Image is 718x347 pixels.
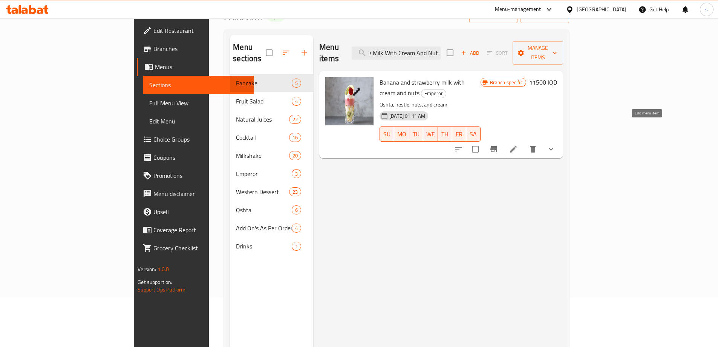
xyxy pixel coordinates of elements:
span: Add [460,49,480,57]
svg: Show Choices [547,145,556,154]
span: 22 [289,116,301,123]
div: Menu-management [495,5,541,14]
a: Sections [143,76,254,94]
span: Version: [138,264,156,274]
div: Qshta6 [230,201,313,219]
button: TU [409,126,423,142]
span: 1 [292,243,301,250]
span: 23 [289,188,301,196]
span: Western Dessert [236,187,289,196]
div: Drinks [236,242,292,251]
div: [GEOGRAPHIC_DATA] [577,5,626,14]
span: 4 [292,98,301,105]
button: show more [542,140,560,158]
a: Menu disclaimer [137,185,254,203]
h6: 11500 IQD [529,77,557,88]
span: Natural Juices [236,115,289,124]
span: 4 [292,225,301,232]
div: items [292,242,301,251]
a: Grocery Checklist [137,239,254,257]
span: Choice Groups [153,135,248,144]
span: Edit Menu [149,117,248,126]
span: Select section first [482,47,513,59]
input: search [352,46,441,60]
div: Drinks1 [230,237,313,255]
span: Milkshake [236,151,289,160]
span: export [527,11,563,21]
button: Add section [295,44,313,62]
span: Add item [458,47,482,59]
button: FR [452,126,466,142]
span: import [475,11,511,21]
button: Manage items [513,41,563,65]
div: Natural Juices22 [230,110,313,128]
a: Full Menu View [143,94,254,112]
div: items [292,205,301,214]
button: TH [438,126,452,142]
span: Pancake [236,79,292,88]
div: items [289,133,301,142]
span: 5 [292,80,301,87]
a: Upsell [137,203,254,221]
button: MO [394,126,409,142]
button: WE [423,126,438,142]
span: Grocery Checklist [153,244,248,253]
div: items [292,224,301,233]
div: Fruit Salad [236,97,292,106]
span: Cocktail [236,133,289,142]
span: Banana and strawberry milk with cream and nuts [380,77,465,99]
span: Get support on: [138,277,172,287]
span: Sort sections [277,44,295,62]
div: Pancake5 [230,74,313,92]
a: Choice Groups [137,130,254,148]
span: Qshta [236,205,292,214]
span: Coupons [153,153,248,162]
span: TU [412,129,420,140]
span: Manage items [519,43,557,62]
span: 20 [289,152,301,159]
div: items [289,187,301,196]
button: delete [524,140,542,158]
button: Add [458,47,482,59]
div: items [289,151,301,160]
a: Menus [137,58,254,76]
h2: Menu items [319,42,343,64]
span: Menu disclaimer [153,189,248,198]
span: Add On's As Per Order [236,224,292,233]
span: Emperor [421,89,446,98]
span: Promotions [153,171,248,180]
div: Western Dessert23 [230,183,313,201]
span: 6 [292,207,301,214]
div: items [289,115,301,124]
span: 16 [289,134,301,141]
div: Fruit Salad4 [230,92,313,110]
div: items [292,79,301,88]
span: SU [383,129,391,140]
div: Add On's As Per Order4 [230,219,313,237]
button: Branch-specific-item [485,140,503,158]
span: Branches [153,44,248,53]
nav: Menu sections [230,71,313,258]
span: Select to update [467,141,483,157]
a: Coupons [137,148,254,167]
a: Edit Restaurant [137,22,254,40]
span: [DATE] 01:11 AM [386,113,428,120]
span: Coverage Report [153,225,248,234]
span: MO [397,129,406,140]
img: Banana and strawberry milk with cream and nuts [325,77,374,125]
p: Qshta, nestle, nuts, and cream [380,100,480,109]
span: Upsell [153,207,248,216]
span: 1.0.0 [158,264,169,274]
span: TH [441,129,449,140]
span: Menus [155,62,248,71]
span: Sections [149,80,248,89]
span: Select all sections [261,45,277,61]
span: Select section [442,45,458,61]
span: Full Menu View [149,99,248,108]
